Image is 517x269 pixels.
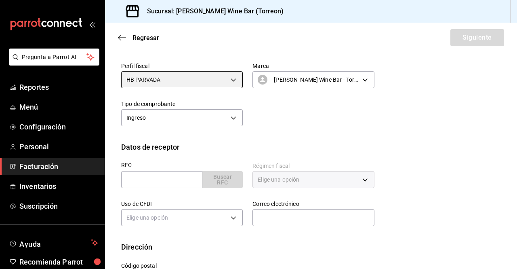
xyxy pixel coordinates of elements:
[6,59,99,67] a: Pregunta a Parrot AI
[121,209,243,226] div: Elige una opción
[19,161,98,172] span: Facturación
[121,263,243,269] label: Código postal
[19,141,98,152] span: Personal
[141,6,284,16] h3: Sucursal: [PERSON_NAME] Wine Bar (Torreon)
[118,34,159,42] button: Regresar
[121,241,152,252] div: Dirección
[89,21,95,28] button: open_drawer_menu
[9,49,99,66] button: Pregunta a Parrot AI
[252,63,374,69] label: Marca
[19,201,98,212] span: Suscripción
[252,201,374,207] label: Correo electrónico
[121,63,243,69] label: Perfil fiscal
[19,121,98,132] span: Configuración
[19,238,88,248] span: Ayuda
[126,114,146,122] span: Ingreso
[252,171,374,188] div: Elige una opción
[121,71,243,88] div: HB PARVADA
[22,53,87,61] span: Pregunta a Parrot AI
[19,181,98,192] span: Inventarios
[121,142,179,153] div: Datos de receptor
[132,34,159,42] span: Regresar
[121,101,243,107] label: Tipo de comprobante
[19,82,98,93] span: Reportes
[121,201,243,207] label: Uso de CFDI
[121,162,243,168] label: RFC
[252,163,374,169] label: Régimen fiscal
[19,102,98,112] span: Menú
[19,256,98,267] span: Recomienda Parrot
[274,76,359,84] span: [PERSON_NAME] Wine Bar - Torreon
